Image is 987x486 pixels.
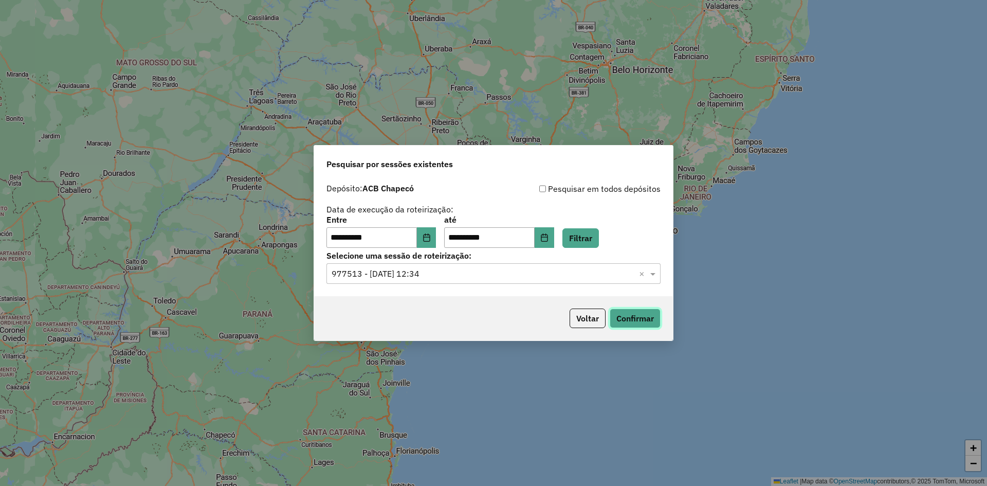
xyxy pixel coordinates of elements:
strong: ACB Chapecó [362,183,414,193]
span: Pesquisar por sessões existentes [326,158,453,170]
label: até [444,213,554,226]
label: Entre [326,213,436,226]
label: Selecione uma sessão de roteirização: [326,249,661,262]
div: Pesquisar em todos depósitos [493,183,661,195]
label: Depósito: [326,182,414,194]
button: Choose Date [535,227,554,248]
button: Confirmar [610,309,661,328]
label: Data de execução da roteirização: [326,203,453,215]
button: Filtrar [562,228,599,248]
button: Voltar [570,309,606,328]
button: Choose Date [417,227,436,248]
span: Clear all [639,267,648,280]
